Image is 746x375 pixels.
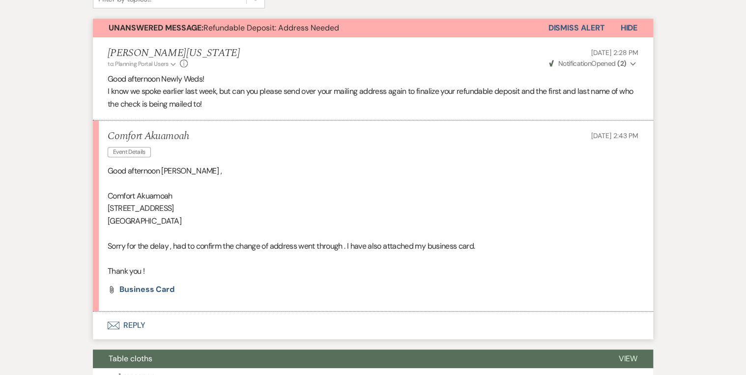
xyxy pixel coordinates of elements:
button: Table cloths [93,349,603,368]
p: Sorry for the delay , had to confirm the change of address went through . I have also attached my... [108,240,638,253]
span: [DATE] 2:28 PM [591,48,638,57]
span: Hide [620,23,637,33]
h5: [PERSON_NAME][US_STATE] [108,47,240,59]
p: Thank you ! [108,265,638,278]
span: Table cloths [109,353,152,364]
p: Comfort Akuamoah [108,190,638,202]
strong: ( 2 ) [617,59,626,68]
p: Good afternoon Newly Weds! [108,73,638,86]
h5: Comfort Akuamoah [108,130,189,143]
button: NotificationOpened (2) [547,58,638,69]
strong: Unanswered Message: [109,23,203,33]
span: [DATE] 2:43 PM [591,131,638,140]
span: View [618,353,637,364]
span: Event Details [108,147,151,157]
p: [GEOGRAPHIC_DATA] [108,215,638,228]
span: to: Planning Portal Users [108,60,168,68]
button: Unanswered Message:Refundable Deposit: Address Needed [93,19,548,37]
span: Opened [549,59,626,68]
button: Reply [93,312,653,339]
span: Business Card [119,284,174,294]
button: View [603,349,653,368]
p: [STREET_ADDRESS] [108,202,638,215]
button: Dismiss Alert [548,19,604,37]
p: I know we spoke earlier last week, but can you please send over your mailing address again to fin... [108,85,638,110]
button: to: Planning Portal Users [108,59,177,68]
span: Refundable Deposit: Address Needed [109,23,339,33]
p: Good afternoon [PERSON_NAME] , [108,165,638,177]
a: Business Card [119,286,174,293]
button: Hide [604,19,653,37]
span: Notification [558,59,591,68]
